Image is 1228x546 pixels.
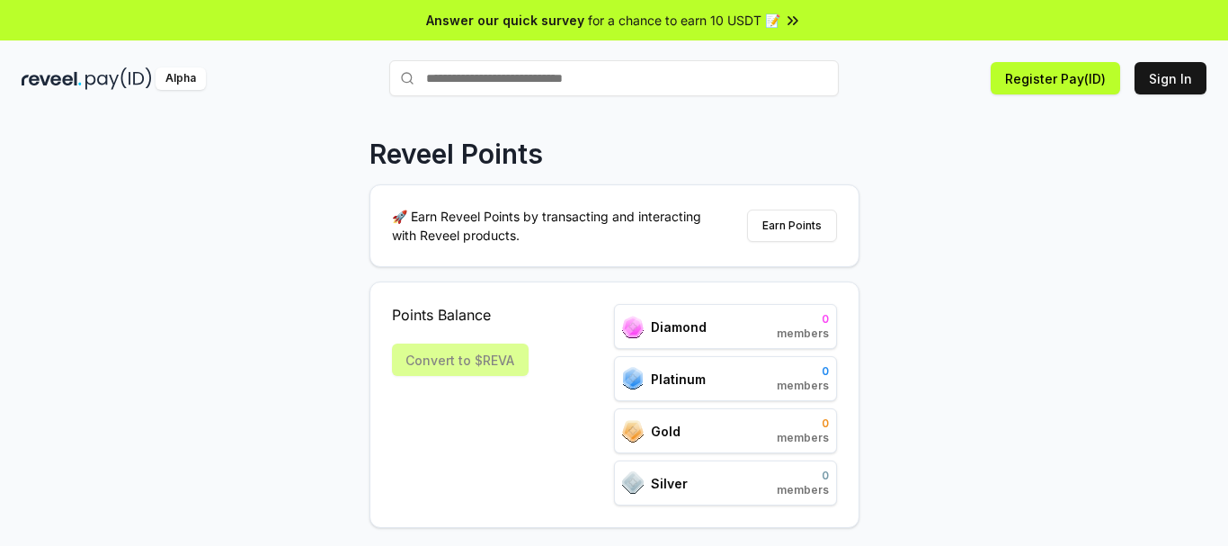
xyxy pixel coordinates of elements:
[22,67,82,90] img: reveel_dark
[392,304,529,326] span: Points Balance
[85,67,152,90] img: pay_id
[156,67,206,90] div: Alpha
[991,62,1120,94] button: Register Pay(ID)
[777,469,829,483] span: 0
[392,207,716,245] p: 🚀 Earn Reveel Points by transacting and interacting with Reveel products.
[622,420,644,443] img: ranks_icon
[777,431,829,445] span: members
[777,416,829,431] span: 0
[777,379,829,393] span: members
[1135,62,1206,94] button: Sign In
[651,370,706,389] span: Platinum
[777,312,829,327] span: 0
[588,11,780,30] span: for a chance to earn 10 USDT 📝
[777,364,829,379] span: 0
[426,11,584,30] span: Answer our quick survey
[651,318,707,336] span: Diamond
[651,422,681,441] span: Gold
[651,474,688,493] span: Silver
[747,210,837,242] button: Earn Points
[369,138,543,170] p: Reveel Points
[622,316,644,338] img: ranks_icon
[622,367,644,390] img: ranks_icon
[622,471,644,495] img: ranks_icon
[777,483,829,497] span: members
[777,327,829,341] span: members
